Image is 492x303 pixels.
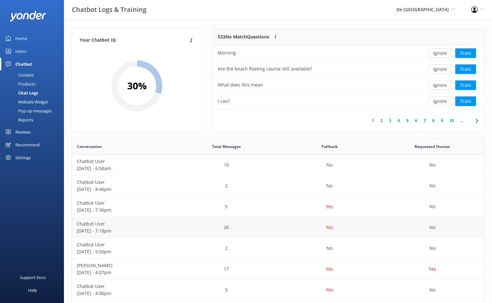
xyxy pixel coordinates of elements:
[386,118,394,124] a: 3
[225,286,228,293] p: 5
[15,58,32,70] div: Chatbot
[326,203,333,210] p: Yes
[15,138,40,151] div: Recommend
[428,48,452,58] button: Ignore
[213,61,484,77] div: row
[72,196,484,217] div: row
[326,182,332,189] p: No
[396,6,449,12] span: De [GEOGRAPHIC_DATA]
[77,158,170,165] p: Chatbot User
[10,11,46,21] img: yonder-white-logo.png
[4,79,64,88] a: Products
[438,118,446,124] a: 9
[429,224,435,231] p: No
[72,259,484,280] div: row
[213,77,484,93] div: row
[429,182,435,189] p: No
[218,81,263,88] div: What does this mean
[446,118,457,124] a: 10
[428,96,452,106] button: Ignore
[213,45,484,61] div: row
[212,143,241,150] span: Total Messages
[457,118,466,124] span: ...
[455,96,476,106] button: Train
[72,155,484,176] div: row
[4,79,35,88] div: Products
[429,286,435,293] p: No
[322,143,338,150] span: Fallback
[218,33,269,40] p: 533 No Match Questions
[20,271,46,284] div: Support Docs
[326,161,332,168] p: No
[420,118,429,124] a: 7
[72,176,484,196] div: row
[15,126,31,138] div: Reviews
[4,115,64,124] a: Reports
[80,37,188,44] h4: Your Chatbot IQ
[77,290,170,297] p: [DATE] - 4:06pm
[429,266,436,273] p: Yes
[224,224,229,231] p: 26
[77,200,170,207] p: Chatbot User
[429,161,435,168] p: No
[403,118,412,124] a: 5
[77,179,170,186] p: Chatbot User
[77,269,170,276] p: [DATE] - 4:07pm
[428,80,452,90] button: Ignore
[429,118,438,124] a: 8
[326,224,333,231] p: Yes
[4,88,38,97] div: Chat Logs
[72,238,484,259] div: row
[213,45,484,109] div: grid
[15,45,27,58] div: Inbox
[218,98,230,105] div: I can?
[4,106,52,115] div: Pop-up messages
[429,245,435,252] p: No
[326,266,333,273] p: Yes
[4,115,33,124] div: Reports
[428,64,452,74] button: Ignore
[224,161,229,168] p: 10
[77,248,170,255] p: [DATE] - 5:50pm
[4,97,48,106] div: Website Widget
[77,165,170,172] p: [DATE] - 6:58am
[225,203,228,210] p: 5
[326,286,333,293] p: Yes
[77,186,170,193] p: [DATE] - 8:46pm
[4,97,64,106] a: Website Widget
[72,280,484,300] div: row
[4,70,34,79] div: Content
[15,151,31,164] div: Settings
[455,64,476,74] button: Train
[77,207,170,214] p: [DATE] - 7:36pm
[4,106,64,115] a: Pop-up messages
[213,93,484,109] div: row
[15,32,27,45] div: Home
[218,49,236,56] div: Morning
[224,266,229,273] p: 17
[72,4,146,15] h3: Chatbot Logs & Training
[28,284,37,297] div: Help
[77,227,170,234] p: [DATE] - 7:18pm
[77,220,170,227] p: Chatbot User
[415,143,450,150] span: Requested Human
[4,70,64,79] a: Content
[72,217,484,238] div: row
[77,262,170,269] p: [PERSON_NAME]
[4,88,64,97] a: Chat Logs
[127,78,147,94] h2: 30 %
[412,118,420,124] a: 6
[218,65,312,72] div: Are the beach floating course still available?
[225,182,228,189] p: 2
[377,118,386,124] a: 2
[225,245,228,252] p: 2
[429,203,435,210] p: No
[77,143,102,150] span: Conversation
[394,118,403,124] a: 4
[326,245,332,252] p: No
[455,48,476,58] button: Train
[369,118,377,124] a: 1
[77,241,170,248] p: Chatbot User
[77,283,170,290] p: Chatbot User
[455,80,476,90] button: Train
